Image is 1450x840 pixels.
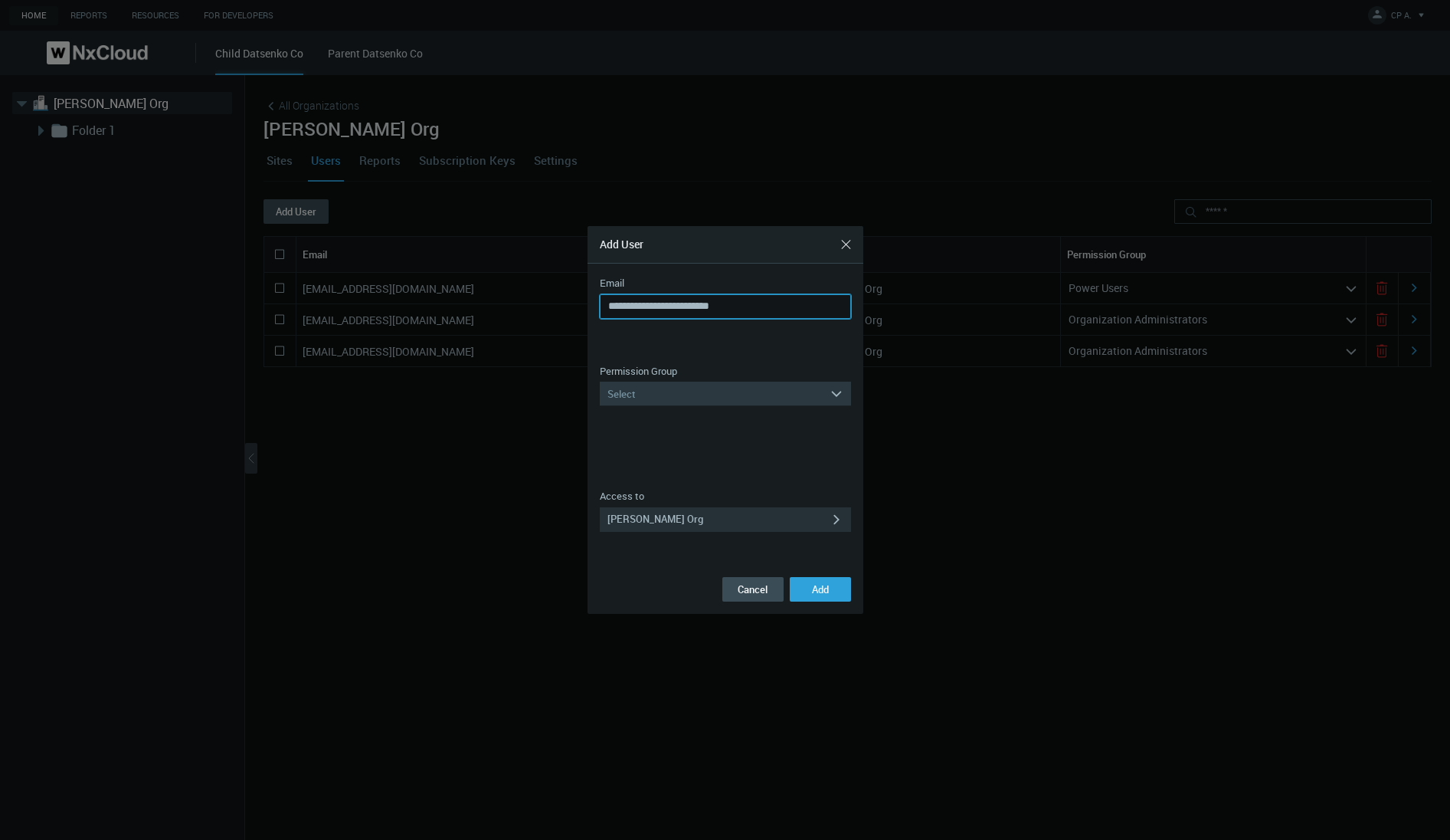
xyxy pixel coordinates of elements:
[600,489,644,504] label: Access to
[834,232,859,257] button: Close
[722,577,784,602] button: Cancel
[812,582,829,596] span: Add
[600,276,624,291] label: Email
[790,577,851,602] button: Add
[607,512,703,527] span: [PERSON_NAME] Org
[600,507,851,532] button: [PERSON_NAME] Org
[600,382,830,406] div: Select
[600,364,677,379] label: Permission Group
[600,237,643,251] span: Add User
